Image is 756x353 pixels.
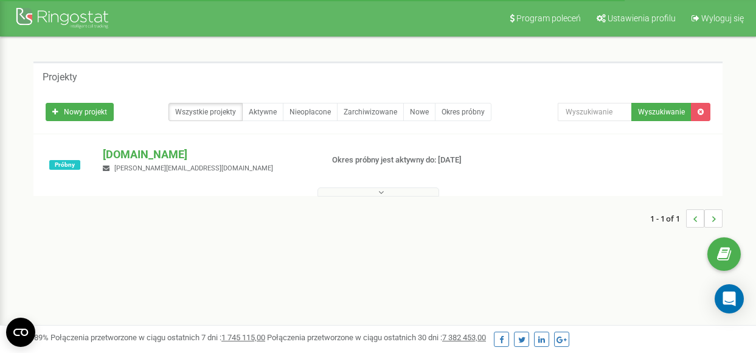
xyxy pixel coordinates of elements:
[715,284,744,313] div: Open Intercom Messenger
[332,155,485,166] p: Okres próbny jest aktywny do: [DATE]
[631,103,692,121] button: Wyszukiwanie
[49,160,80,170] span: Próbny
[558,103,632,121] input: Wyszukiwanie
[242,103,283,121] a: Aktywne
[50,333,265,342] span: Połączenia przetworzone w ciągu ostatnich 7 dni :
[43,72,77,83] h5: Projekty
[267,333,486,342] span: Połączenia przetworzone w ciągu ostatnich 30 dni :
[6,318,35,347] button: Open CMP widget
[442,333,486,342] u: 7 382 453,00
[168,103,243,121] a: Wszystkie projekty
[46,103,114,121] a: Nowy projekt
[403,103,435,121] a: Nowe
[103,147,312,163] p: [DOMAIN_NAME]
[650,209,686,228] span: 1 - 1 of 1
[221,333,265,342] u: 1 745 115,00
[114,164,273,172] span: [PERSON_NAME][EMAIL_ADDRESS][DOMAIN_NAME]
[701,13,744,23] span: Wyloguj się
[516,13,581,23] span: Program poleceń
[435,103,491,121] a: Okres próbny
[650,197,723,240] nav: ...
[608,13,676,23] span: Ustawienia profilu
[283,103,338,121] a: Nieopłacone
[337,103,404,121] a: Zarchiwizowane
